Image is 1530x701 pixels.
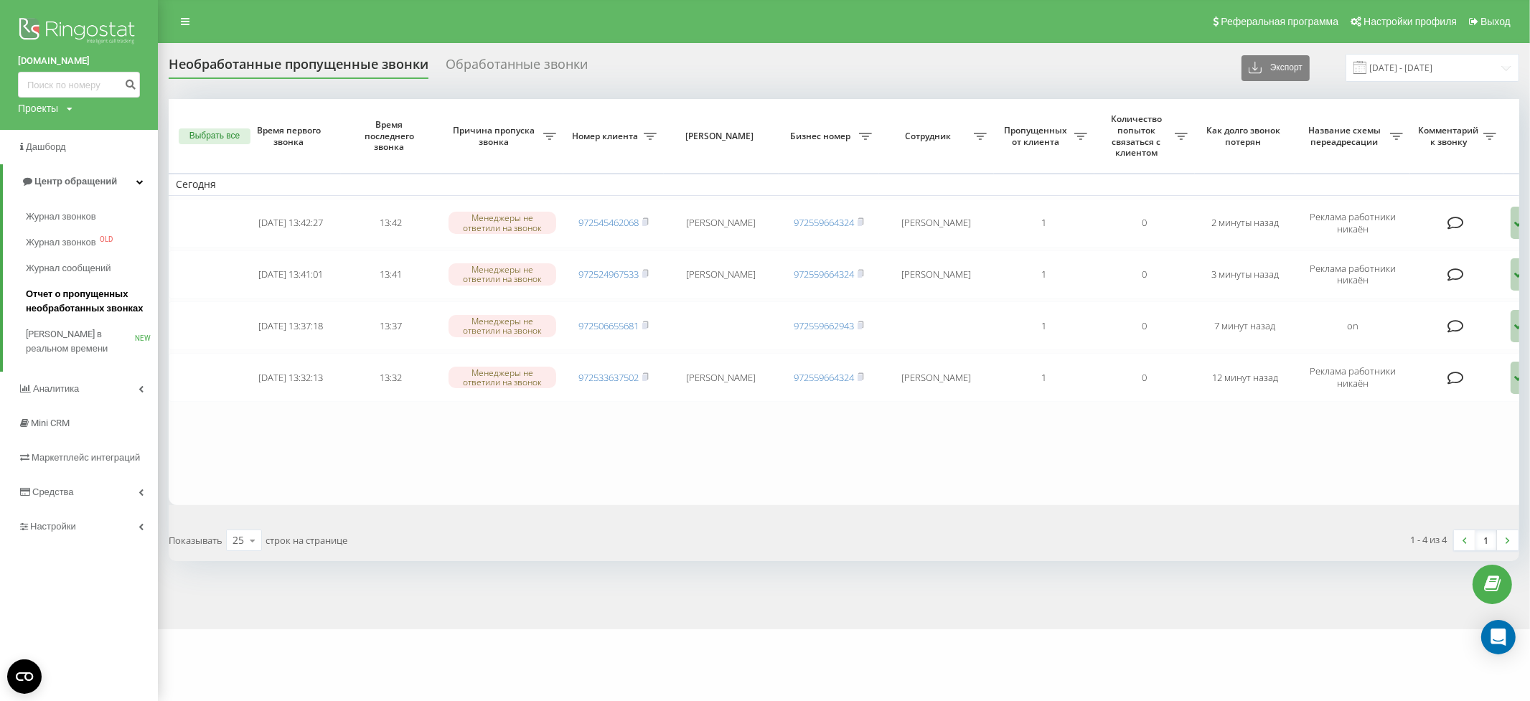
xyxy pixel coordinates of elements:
td: [PERSON_NAME] [879,353,994,402]
input: Поиск по номеру [18,72,140,98]
span: Средства [32,486,74,497]
td: on [1295,301,1410,350]
td: 1 [994,301,1094,350]
button: Выбрать все [179,128,250,144]
span: Журнал звонков [26,235,96,250]
span: Комментарий к звонку [1417,125,1483,147]
span: Количество попыток связаться с клиентом [1102,113,1175,158]
td: Реклама работники никаён [1295,199,1410,248]
a: 972559664324 [794,216,854,229]
div: Необработанные пропущенные звонки [169,57,428,79]
td: Реклама работники никаён [1295,250,1410,299]
a: Центр обращений [3,164,158,199]
button: Open CMP widget [7,659,42,694]
div: Менеджеры не ответили на звонок [449,367,556,388]
span: Время последнего звонка [352,119,430,153]
div: Менеджеры не ответили на звонок [449,212,556,233]
td: 1 [994,250,1094,299]
span: Номер клиента [571,131,644,142]
div: Open Intercom Messenger [1481,620,1516,654]
td: [PERSON_NAME] [664,353,779,402]
span: Время первого звонка [252,125,329,147]
a: Журнал звонковOLD [26,230,158,255]
td: 2 минуты назад [1195,199,1295,248]
a: [PERSON_NAME] в реальном времениNEW [26,321,158,362]
td: [DATE] 13:37:18 [240,301,341,350]
button: Экспорт [1242,55,1310,81]
div: Менеджеры не ответили на звонок [449,263,556,285]
a: Журнал звонков [26,204,158,230]
span: Mini CRM [31,418,70,428]
a: 972559664324 [794,268,854,281]
a: 972545462068 [578,216,639,229]
a: 972559664324 [794,371,854,384]
span: Настройки профиля [1364,16,1457,27]
td: [PERSON_NAME] [664,199,779,248]
td: 0 [1094,353,1195,402]
span: Бизнес номер [786,131,859,142]
span: Дашборд [26,141,66,152]
div: Обработанные звонки [446,57,588,79]
td: 0 [1094,250,1195,299]
a: 972524967533 [578,268,639,281]
span: Маркетплейс интеграций [32,452,140,463]
td: 0 [1094,301,1195,350]
td: 13:41 [341,250,441,299]
div: 25 [233,533,244,547]
span: Пропущенных от клиента [1001,125,1074,147]
a: 972506655681 [578,319,639,332]
td: 13:42 [341,199,441,248]
td: 3 минуты назад [1195,250,1295,299]
span: Сотрудник [886,131,974,142]
span: Причина пропуска звонка [449,125,543,147]
td: [DATE] 13:42:27 [240,199,341,248]
td: [DATE] 13:32:13 [240,353,341,402]
a: 1 [1475,530,1497,550]
span: [PERSON_NAME] [676,131,766,142]
td: [PERSON_NAME] [664,250,779,299]
div: Проекты [18,101,58,116]
td: 1 [994,353,1094,402]
a: 972533637502 [578,371,639,384]
span: Реферальная программа [1221,16,1338,27]
td: 13:37 [341,301,441,350]
span: Журнал сообщений [26,261,111,276]
span: Центр обращений [34,176,117,187]
a: [DOMAIN_NAME] [18,54,140,68]
a: Отчет о пропущенных необработанных звонках [26,281,158,321]
span: Показывать [169,534,222,547]
span: Отчет о пропущенных необработанных звонках [26,287,151,316]
span: Аналитика [33,383,79,394]
td: 13:32 [341,353,441,402]
span: строк на странице [266,534,347,547]
span: Название схемы переадресации [1303,125,1390,147]
span: Настройки [30,521,76,532]
td: [PERSON_NAME] [879,250,994,299]
td: 0 [1094,199,1195,248]
img: Ringostat logo [18,14,140,50]
td: [DATE] 13:41:01 [240,250,341,299]
span: Выход [1480,16,1511,27]
td: Реклама работники никаён [1295,353,1410,402]
span: Как долго звонок потерян [1206,125,1284,147]
td: [PERSON_NAME] [879,199,994,248]
td: 12 минут назад [1195,353,1295,402]
td: 7 минут назад [1195,301,1295,350]
a: Журнал сообщений [26,255,158,281]
a: 972559662943 [794,319,854,332]
td: 1 [994,199,1094,248]
div: Менеджеры не ответили на звонок [449,315,556,337]
span: [PERSON_NAME] в реальном времени [26,327,135,356]
div: 1 - 4 из 4 [1410,532,1447,547]
span: Журнал звонков [26,210,96,224]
